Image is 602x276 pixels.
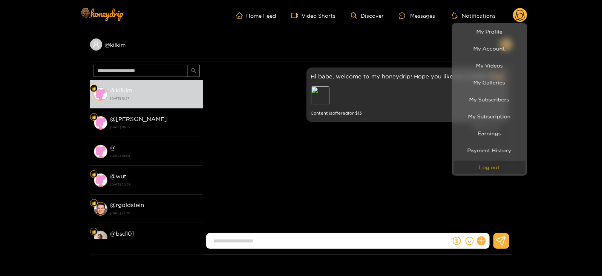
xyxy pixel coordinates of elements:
[454,42,525,55] a: My Account
[454,25,525,38] a: My Profile
[454,161,525,174] button: Log out
[454,93,525,106] a: My Subscribers
[454,59,525,72] a: My Videos
[454,110,525,123] a: My Subscription
[454,127,525,140] a: Earnings
[454,144,525,157] a: Payment History
[454,76,525,89] a: My Galleries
